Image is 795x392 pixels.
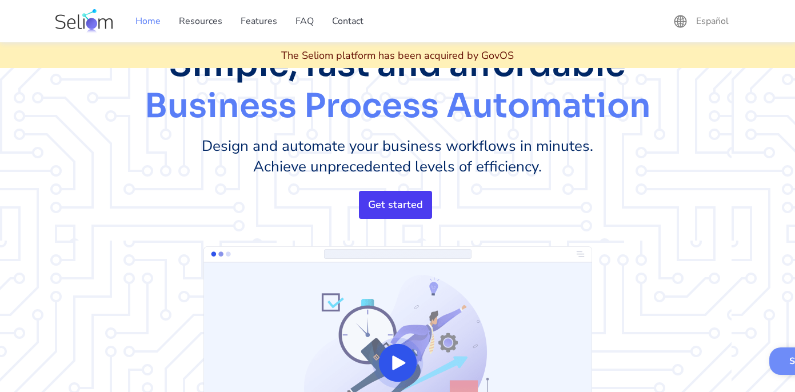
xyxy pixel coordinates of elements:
a: Home [126,5,170,37]
a: Features [231,5,286,37]
p: Design and automate your business workflows in minutes. Achieve unprecedented levels of efficiency. [92,136,704,177]
h1: Business Process Automation [92,45,704,127]
a: Resources [170,5,231,37]
a: Español [688,7,740,35]
a: Get started [359,191,432,219]
div: Get started [368,198,423,211]
div: The Seliom platform has been acquired by GovOS [281,49,514,62]
a: FAQ [286,5,323,37]
a: Contact [323,5,373,37]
